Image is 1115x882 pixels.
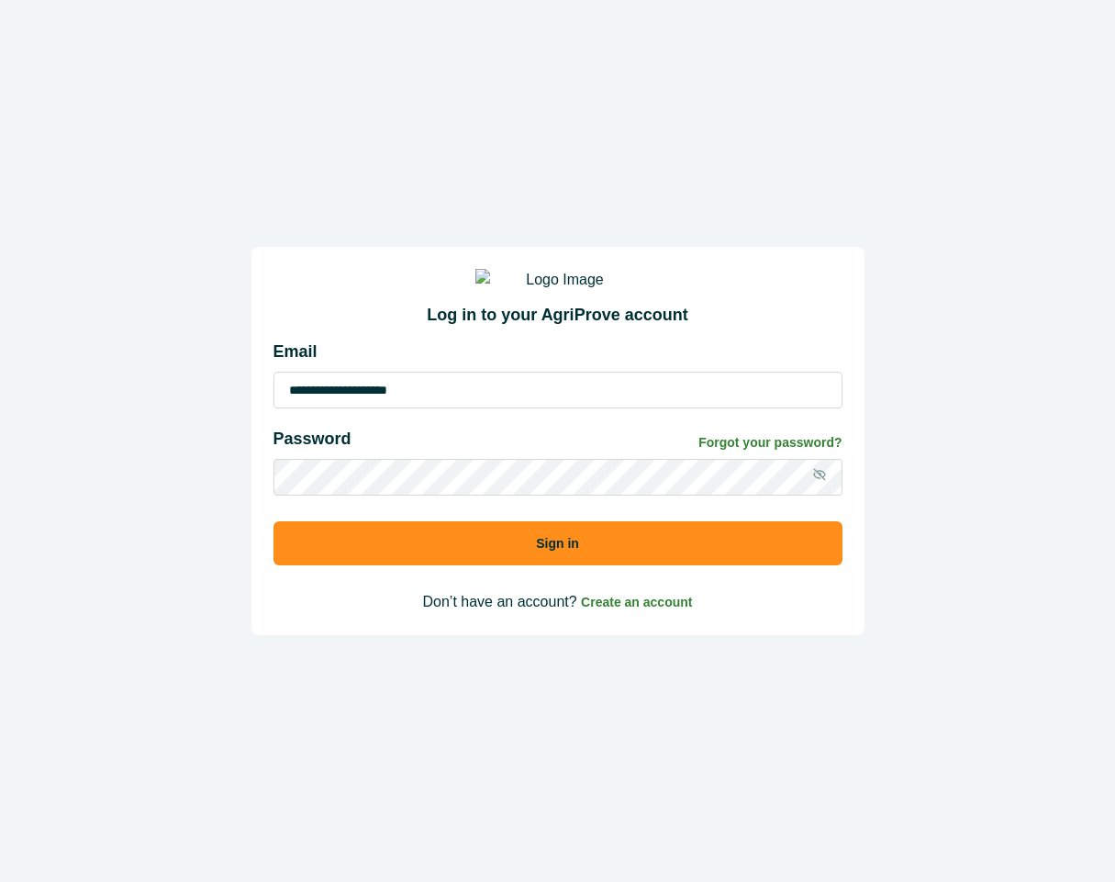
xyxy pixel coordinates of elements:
[273,427,351,452] p: Password
[273,591,842,613] p: Don’t have an account?
[698,433,842,452] a: Forgot your password?
[581,594,692,609] a: Create an account
[273,306,842,326] h2: Log in to your AgriProve account
[273,521,842,565] button: Sign in
[581,595,692,609] span: Create an account
[475,269,641,291] img: Logo Image
[273,340,842,364] p: Email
